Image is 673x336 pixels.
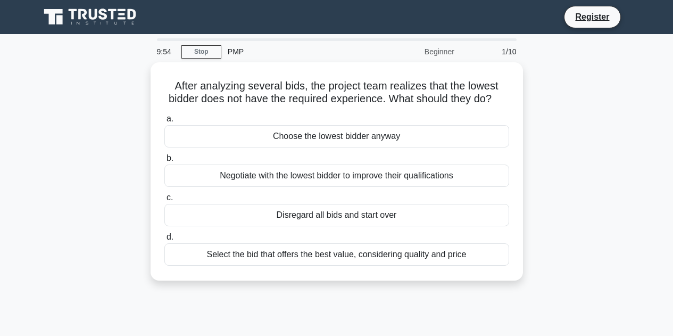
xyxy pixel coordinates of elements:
[151,41,181,62] div: 9:54
[167,153,173,162] span: b.
[164,125,509,147] div: Choose the lowest bidder anyway
[221,41,368,62] div: PMP
[368,41,461,62] div: Beginner
[569,10,616,23] a: Register
[164,243,509,266] div: Select the bid that offers the best value, considering quality and price
[167,232,173,241] span: d.
[163,79,510,106] h5: After analyzing several bids, the project team realizes that the lowest bidder does not have the ...
[167,193,173,202] span: c.
[461,41,523,62] div: 1/10
[181,45,221,59] a: Stop
[164,204,509,226] div: Disregard all bids and start over
[164,165,509,187] div: Negotiate with the lowest bidder to improve their qualifications
[167,114,173,123] span: a.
